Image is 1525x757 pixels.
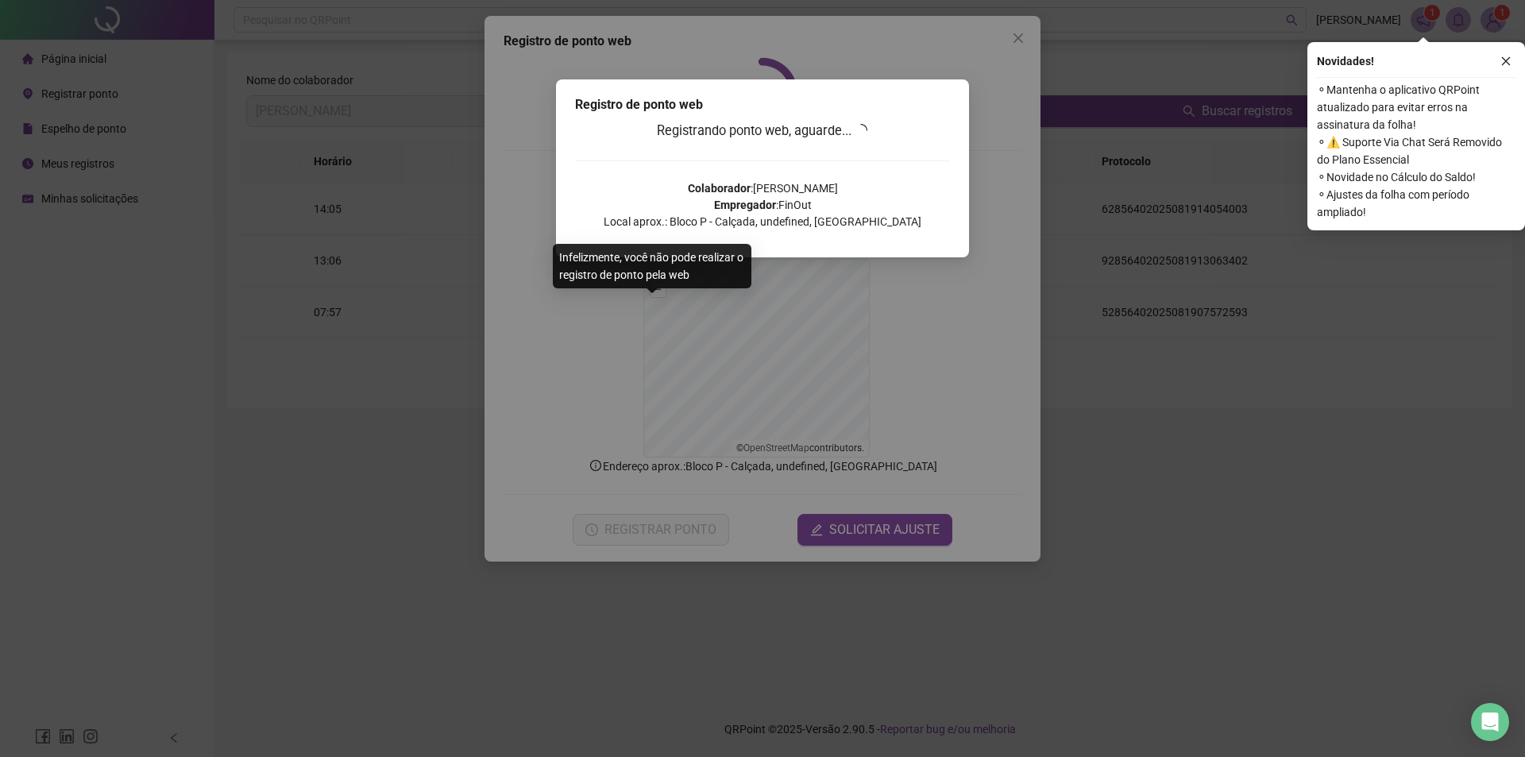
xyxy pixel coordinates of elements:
span: Novidades ! [1317,52,1374,70]
span: close [1500,56,1511,67]
span: ⚬ Ajustes da folha com período ampliado! [1317,186,1515,221]
span: ⚬ ⚠️ Suporte Via Chat Será Removido do Plano Essencial [1317,133,1515,168]
h3: Registrando ponto web, aguarde... [575,121,950,141]
span: ⚬ Mantenha o aplicativo QRPoint atualizado para evitar erros na assinatura da folha! [1317,81,1515,133]
div: Open Intercom Messenger [1471,703,1509,741]
span: loading [855,124,867,137]
div: Registro de ponto web [575,95,950,114]
strong: Empregador [714,199,776,211]
strong: Colaborador [688,182,751,195]
p: : [PERSON_NAME] : FinOut Local aprox.: Bloco P - Calçada, undefined, [GEOGRAPHIC_DATA] [575,180,950,230]
div: Infelizmente, você não pode realizar o registro de ponto pela web [553,244,751,288]
span: ⚬ Novidade no Cálculo do Saldo! [1317,168,1515,186]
